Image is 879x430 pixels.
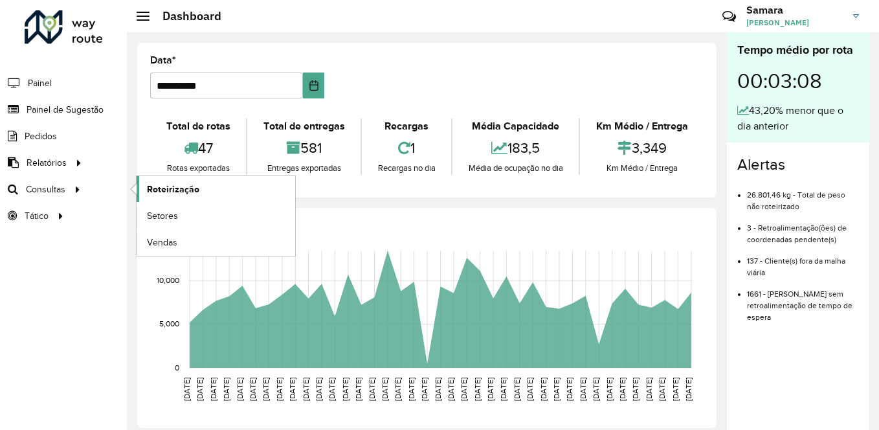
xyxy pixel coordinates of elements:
text: [DATE] [183,378,191,401]
text: [DATE] [592,378,600,401]
text: [DATE] [618,378,627,401]
text: [DATE] [684,378,693,401]
h4: Alertas [737,155,859,174]
text: [DATE] [671,378,680,401]
text: [DATE] [394,378,402,401]
a: Setores [137,203,295,229]
h4: Capacidade por dia [148,221,704,240]
text: [DATE] [222,378,230,401]
li: 137 - Cliente(s) fora da malha viária [747,245,859,278]
div: 183,5 [456,134,575,162]
div: Total de rotas [153,119,243,134]
div: Tempo médio por rota [737,41,859,59]
span: Roteirização [147,183,199,196]
text: [DATE] [381,378,389,401]
span: Painel de Sugestão [27,103,104,117]
span: Consultas [26,183,65,196]
div: 47 [153,134,243,162]
div: Rotas exportadas [153,162,243,175]
text: [DATE] [552,378,561,401]
a: Contato Rápido [715,3,743,30]
label: Data [150,52,176,68]
span: Setores [147,209,178,223]
div: Km Médio / Entrega [583,119,700,134]
span: Pedidos [25,130,57,143]
span: Tático [25,209,49,223]
text: [DATE] [658,378,666,401]
a: Roteirização [137,176,295,202]
text: [DATE] [460,378,468,401]
text: [DATE] [645,378,653,401]
div: Km Médio / Entrega [583,162,700,175]
span: Painel [28,76,52,90]
text: 5,000 [159,320,179,328]
a: Vendas [137,229,295,255]
text: [DATE] [302,378,310,401]
div: Total de entregas [250,119,357,134]
text: [DATE] [249,378,257,401]
div: 1 [365,134,448,162]
text: [DATE] [288,378,296,401]
text: [DATE] [526,378,534,401]
div: 43,20% menor que o dia anterior [737,103,859,134]
li: 1661 - [PERSON_NAME] sem retroalimentação de tempo de espera [747,278,859,323]
li: 3 - Retroalimentação(ões) de coordenadas pendente(s) [747,212,859,245]
div: 00:03:08 [737,59,859,103]
div: 581 [250,134,357,162]
div: Recargas no dia [365,162,448,175]
text: [DATE] [539,378,548,401]
div: 3,349 [583,134,700,162]
text: [DATE] [565,378,573,401]
text: [DATE] [579,378,587,401]
li: 26.801,46 kg - Total de peso não roteirizado [747,179,859,212]
div: Entregas exportadas [250,162,357,175]
text: [DATE] [341,378,350,401]
span: Relatórios [27,156,67,170]
text: [DATE] [354,378,362,401]
text: [DATE] [368,378,376,401]
span: [PERSON_NAME] [746,17,843,28]
div: Recargas [365,119,448,134]
text: [DATE] [473,378,482,401]
text: [DATE] [407,378,416,401]
span: Vendas [147,236,177,249]
div: Média Capacidade [456,119,575,134]
text: [DATE] [209,378,217,401]
text: [DATE] [315,378,323,401]
text: 0 [175,363,179,372]
text: [DATE] [486,378,495,401]
text: [DATE] [275,378,284,401]
text: [DATE] [499,378,507,401]
text: [DATE] [261,378,270,401]
h3: Samara [746,4,843,16]
text: [DATE] [447,378,455,401]
text: [DATE] [236,378,244,401]
button: Choose Date [303,73,324,98]
text: [DATE] [420,378,428,401]
text: [DATE] [434,378,442,401]
text: [DATE] [513,378,521,401]
div: Média de ocupação no dia [456,162,575,175]
h2: Dashboard [150,9,221,23]
text: [DATE] [605,378,614,401]
text: [DATE] [328,378,336,401]
text: [DATE] [195,378,204,401]
text: [DATE] [631,378,640,401]
text: 10,000 [157,276,179,284]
